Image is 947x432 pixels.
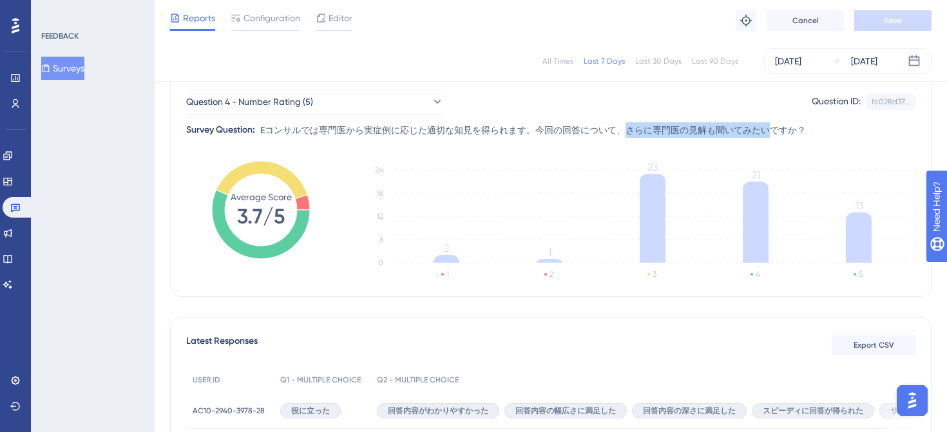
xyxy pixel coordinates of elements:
span: 役に立った [291,406,330,416]
div: Survey Question: [186,122,255,138]
tspan: 1 [548,246,551,258]
tspan: 2 [444,242,449,254]
span: USER ID [193,375,220,385]
span: 回答内容の深さに満足した [643,406,736,416]
button: Export CSV [832,335,915,355]
tspan: 18 [376,189,383,198]
div: Last 7 Days [584,56,625,66]
tspan: 13 [855,200,863,212]
span: Cancel [792,15,819,26]
div: [DATE] [851,53,877,69]
text: 2 [550,270,553,279]
tspan: Average Score [231,192,292,202]
tspan: 12 [377,212,383,221]
span: 回答内容の幅広さに満足した [515,406,616,416]
iframe: UserGuiding AI Assistant Launcher [893,381,932,420]
span: Reports [183,10,215,26]
text: 1 [446,270,449,279]
tspan: 3.7/5 [237,204,285,229]
div: All Times [542,56,573,66]
div: fc028d37... [872,97,910,107]
tspan: 21 [752,169,760,181]
span: Eコンサルでは専門医から実症例に応じた適切な知見を得られます。今回の回答について、さらに専門医の見解も聞いてみたいですか？ [260,122,806,138]
button: Save [854,10,932,31]
div: Last 90 Days [692,56,738,66]
tspan: 0 [378,258,383,267]
span: Save [884,15,902,26]
tspan: 23 [647,161,658,173]
span: Latest Responses [186,333,258,357]
span: スピーディに回答が得られた [763,406,863,416]
button: Surveys [41,57,84,80]
tspan: 24 [375,165,383,174]
span: Export CSV [854,340,894,350]
div: [DATE] [775,53,801,69]
span: Q1 - MULTIPLE CHOICE [280,375,361,385]
text: 3 [653,270,656,279]
span: Configuration [244,10,300,26]
div: FEEDBACK [41,31,79,41]
span: 回答内容がわかりやすかった [388,406,488,416]
span: Editor [329,10,352,26]
div: Question ID: [812,93,861,110]
span: Q2 - MULTIPLE CHOICE [377,375,459,385]
span: Need Help? [30,3,81,19]
div: Last 30 Days [635,56,682,66]
text: 4 [756,270,760,279]
span: Question 4 - Number Rating (5) [186,94,313,109]
span: AC10-2940-3978-28 [193,406,265,416]
button: Question 4 - Number Rating (5) [186,89,444,115]
text: 5 [859,270,863,279]
tspan: 6 [379,235,383,244]
button: Cancel [767,10,844,31]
